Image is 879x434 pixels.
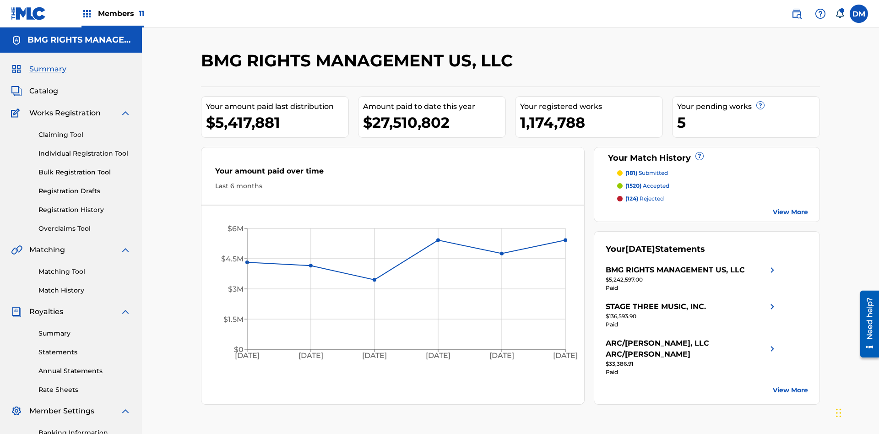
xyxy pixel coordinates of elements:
[11,7,46,20] img: MLC Logo
[223,315,244,324] tspan: $1.5M
[606,312,778,320] div: $136,593.90
[787,5,806,23] a: Public Search
[606,301,778,329] a: STAGE THREE MUSIC, INC.right chevron icon$136,593.90Paid
[767,338,778,360] img: right chevron icon
[606,276,778,284] div: $5,242,597.00
[791,8,802,19] img: search
[625,182,669,190] p: accepted
[773,207,808,217] a: View More
[520,101,662,112] div: Your registered works
[120,406,131,417] img: expand
[363,112,505,133] div: $27,510,802
[38,347,131,357] a: Statements
[38,168,131,177] a: Bulk Registration Tool
[606,368,778,376] div: Paid
[617,182,808,190] a: (1520) accepted
[29,306,63,317] span: Royalties
[489,352,514,360] tspan: [DATE]
[29,108,101,119] span: Works Registration
[677,101,819,112] div: Your pending works
[835,9,844,18] div: Notifications
[38,186,131,196] a: Registration Drafts
[362,352,387,360] tspan: [DATE]
[606,338,767,360] div: ARC/[PERSON_NAME], LLC ARC/[PERSON_NAME]
[38,366,131,376] a: Annual Statements
[850,5,868,23] div: User Menu
[696,152,703,160] span: ?
[767,265,778,276] img: right chevron icon
[228,285,244,293] tspan: $3M
[520,112,662,133] div: 1,174,788
[606,284,778,292] div: Paid
[29,406,94,417] span: Member Settings
[120,244,131,255] img: expand
[81,8,92,19] img: Top Rightsholders
[11,64,22,75] img: Summary
[606,152,808,164] div: Your Match History
[206,112,348,133] div: $5,417,881
[38,224,131,233] a: Overclaims Tool
[215,181,570,191] div: Last 6 months
[11,64,66,75] a: SummarySummary
[815,8,826,19] img: help
[235,352,260,360] tspan: [DATE]
[606,265,778,292] a: BMG RIGHTS MANAGEMENT US, LLCright chevron icon$5,242,597.00Paid
[215,166,570,181] div: Your amount paid over time
[757,102,764,109] span: ?
[38,205,131,215] a: Registration History
[606,338,778,376] a: ARC/[PERSON_NAME], LLC ARC/[PERSON_NAME]right chevron icon$33,386.91Paid
[38,149,131,158] a: Individual Registration Tool
[553,352,578,360] tspan: [DATE]
[221,255,244,263] tspan: $4.5M
[426,352,450,360] tspan: [DATE]
[853,287,879,362] iframe: Resource Center
[836,399,841,427] div: Drag
[29,86,58,97] span: Catalog
[206,101,348,112] div: Your amount paid last distribution
[120,306,131,317] img: expand
[228,224,244,233] tspan: $6M
[29,244,65,255] span: Matching
[27,35,131,45] h5: BMG RIGHTS MANAGEMENT US, LLC
[120,108,131,119] img: expand
[38,329,131,338] a: Summary
[606,265,745,276] div: BMG RIGHTS MANAGEMENT US, LLC
[833,390,879,434] iframe: Chat Widget
[606,320,778,329] div: Paid
[767,301,778,312] img: right chevron icon
[625,169,668,177] p: submitted
[625,182,641,189] span: (1520)
[811,5,830,23] div: Help
[11,306,22,317] img: Royalties
[606,360,778,368] div: $33,386.91
[29,64,66,75] span: Summary
[11,86,58,97] a: CatalogCatalog
[773,385,808,395] a: View More
[38,267,131,277] a: Matching Tool
[201,50,517,71] h2: BMG RIGHTS MANAGEMENT US, LLC
[38,385,131,395] a: Rate Sheets
[11,406,22,417] img: Member Settings
[625,195,638,202] span: (124)
[139,9,144,18] span: 11
[11,108,23,119] img: Works Registration
[234,345,244,354] tspan: $0
[11,86,22,97] img: Catalog
[363,101,505,112] div: Amount paid to date this year
[11,244,22,255] img: Matching
[606,243,705,255] div: Your Statements
[617,195,808,203] a: (124) rejected
[625,244,655,254] span: [DATE]
[98,8,144,19] span: Members
[38,130,131,140] a: Claiming Tool
[606,301,706,312] div: STAGE THREE MUSIC, INC.
[617,169,808,177] a: (181) submitted
[625,169,637,176] span: (181)
[38,286,131,295] a: Match History
[677,112,819,133] div: 5
[11,35,22,46] img: Accounts
[298,352,323,360] tspan: [DATE]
